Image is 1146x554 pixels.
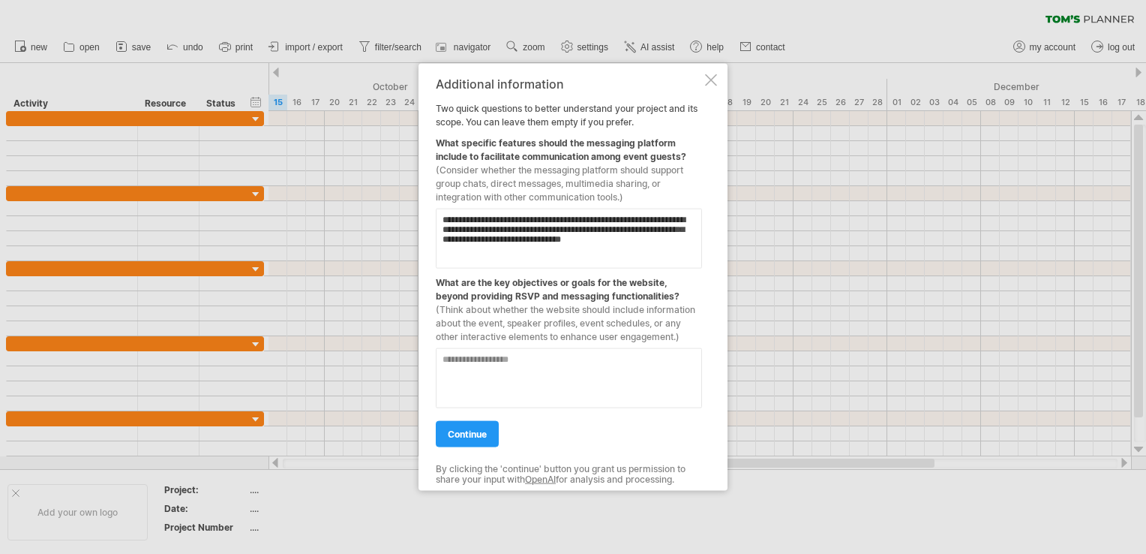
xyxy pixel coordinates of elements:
[436,464,702,486] div: By clicking the 'continue' button you grant us permission to share your input with for analysis a...
[436,77,702,91] div: Additional information
[448,429,487,440] span: continue
[525,474,556,485] a: OpenAI
[436,421,499,447] a: continue
[436,164,683,203] span: (Consider whether the messaging platform should support group chats, direct messages, multimedia ...
[436,269,702,344] div: What are the key objectives or goals for the website, beyond providing RSVP and messaging functio...
[436,77,702,477] div: Two quick questions to better understand your project and its scope. You can leave them empty if ...
[436,304,695,342] span: (Think about whether the website should include information about the event, speaker profiles, ev...
[436,129,702,204] div: What specific features should the messaging platform include to facilitate communication among ev...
